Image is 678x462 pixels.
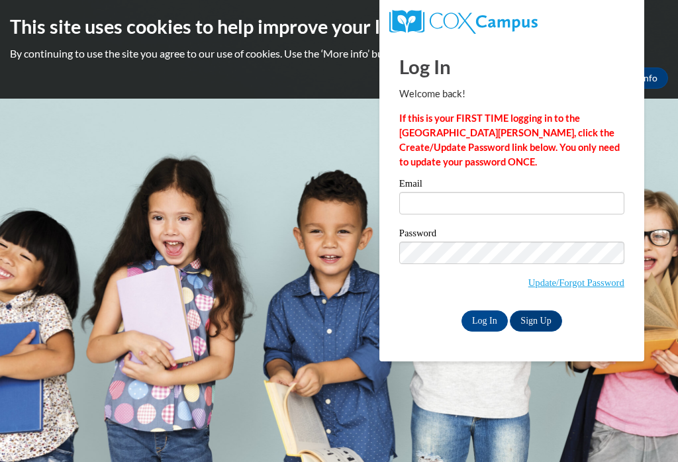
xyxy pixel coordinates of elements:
[399,228,624,242] label: Password
[399,87,624,101] p: Welcome back!
[528,277,624,288] a: Update/Forgot Password
[625,409,667,451] iframe: Button to launch messaging window
[510,310,561,332] a: Sign Up
[10,46,668,61] p: By continuing to use the site you agree to our use of cookies. Use the ‘More info’ button to read...
[389,10,538,34] img: COX Campus
[461,310,508,332] input: Log In
[399,113,620,167] strong: If this is your FIRST TIME logging in to the [GEOGRAPHIC_DATA][PERSON_NAME], click the Create/Upd...
[399,53,624,80] h1: Log In
[10,13,668,40] h2: This site uses cookies to help improve your learning experience.
[399,179,624,192] label: Email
